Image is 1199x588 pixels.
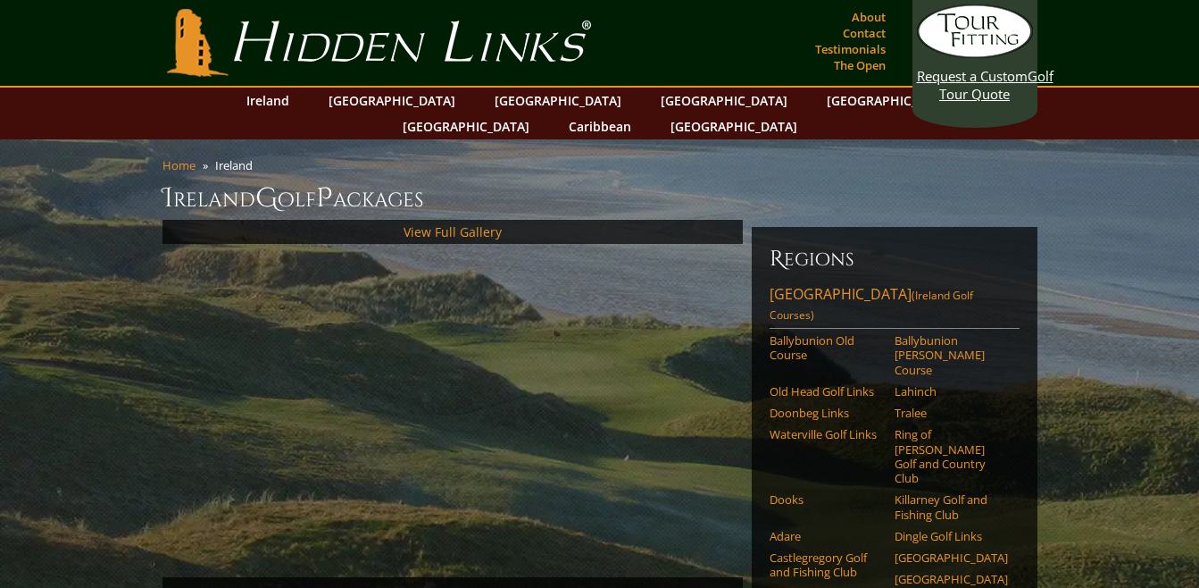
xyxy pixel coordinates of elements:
[895,529,1008,543] a: Dingle Golf Links
[895,550,1008,565] a: [GEOGRAPHIC_DATA]
[770,245,1020,273] h6: Regions
[662,113,806,139] a: [GEOGRAPHIC_DATA]
[770,427,883,441] a: Waterville Golf Links
[829,53,890,78] a: The Open
[895,492,1008,522] a: Killarney Golf and Fishing Club
[486,88,630,113] a: [GEOGRAPHIC_DATA]
[320,88,464,113] a: [GEOGRAPHIC_DATA]
[770,529,883,543] a: Adare
[215,157,260,173] li: Ireland
[770,492,883,507] a: Dooks
[770,284,1020,329] a: [GEOGRAPHIC_DATA](Ireland Golf Courses)
[770,333,883,363] a: Ballybunion Old Course
[818,88,962,113] a: [GEOGRAPHIC_DATA]
[895,406,1008,420] a: Tralee
[770,550,883,580] a: Castlegregory Golf and Fishing Club
[652,88,796,113] a: [GEOGRAPHIC_DATA]
[770,384,883,399] a: Old Head Golf Links
[847,4,890,29] a: About
[917,4,1033,103] a: Request a CustomGolf Tour Quote
[404,223,502,240] a: View Full Gallery
[895,427,1008,485] a: Ring of [PERSON_NAME] Golf and Country Club
[770,406,883,420] a: Doonbeg Links
[255,181,278,216] span: G
[895,333,1008,377] a: Ballybunion [PERSON_NAME] Course
[237,88,298,113] a: Ireland
[917,67,1028,85] span: Request a Custom
[162,157,196,173] a: Home
[560,113,640,139] a: Caribbean
[394,113,538,139] a: [GEOGRAPHIC_DATA]
[162,181,1037,216] h1: Ireland olf ackages
[811,37,890,62] a: Testimonials
[895,572,1008,586] a: [GEOGRAPHIC_DATA]
[316,181,333,216] span: P
[770,288,973,323] span: (Ireland Golf Courses)
[895,384,1008,399] a: Lahinch
[838,21,890,46] a: Contact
